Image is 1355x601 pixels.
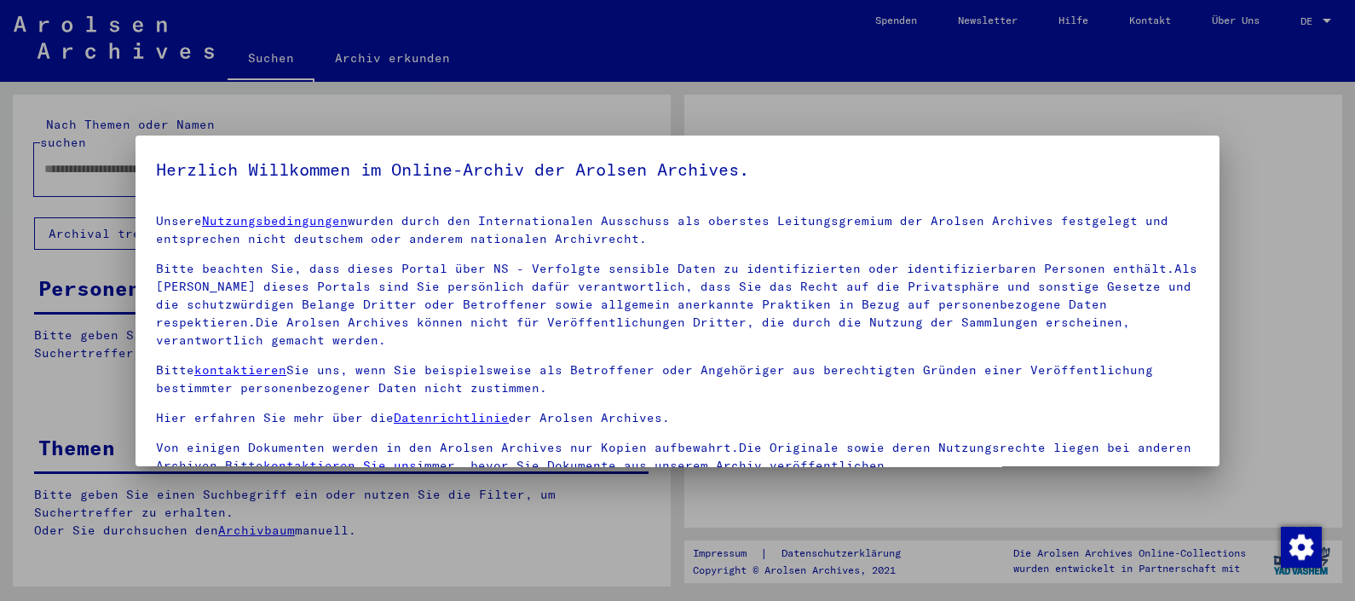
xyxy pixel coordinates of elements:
p: Von einigen Dokumenten werden in den Arolsen Archives nur Kopien aufbewahrt.Die Originale sowie d... [156,439,1199,475]
a: kontaktieren [194,362,286,378]
h5: Herzlich Willkommen im Online-Archiv der Arolsen Archives. [156,156,1199,183]
p: Hier erfahren Sie mehr über die der Arolsen Archives. [156,409,1199,427]
p: Bitte beachten Sie, dass dieses Portal über NS - Verfolgte sensible Daten zu identifizierten oder... [156,260,1199,350]
a: Nutzungsbedingungen [202,213,348,228]
a: kontaktieren Sie uns [263,458,417,473]
img: Zustimmung ändern [1281,527,1322,568]
p: Unsere wurden durch den Internationalen Ausschuss als oberstes Leitungsgremium der Arolsen Archiv... [156,212,1199,248]
a: Datenrichtlinie [394,410,509,425]
div: Zustimmung ändern [1280,526,1321,567]
p: Bitte Sie uns, wenn Sie beispielsweise als Betroffener oder Angehöriger aus berechtigten Gründen ... [156,361,1199,397]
